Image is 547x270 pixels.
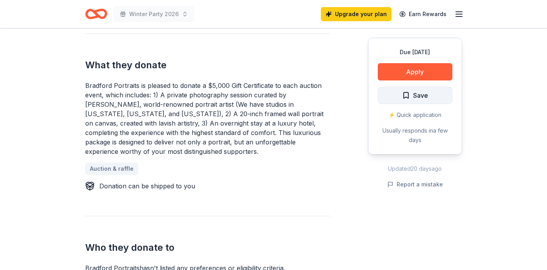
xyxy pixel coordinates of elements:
[85,241,330,254] h2: Who they donate to
[378,126,452,145] div: Usually responds in a few days
[378,63,452,80] button: Apply
[85,162,138,175] a: Auction & raffle
[129,9,179,19] span: Winter Party 2026
[395,7,451,21] a: Earn Rewards
[85,59,330,71] h2: What they donate
[413,90,428,100] span: Save
[378,47,452,57] div: Due [DATE]
[378,110,452,120] div: ⚡️ Quick application
[321,7,391,21] a: Upgrade your plan
[368,164,462,173] div: Updated 20 days ago
[85,5,107,23] a: Home
[378,87,452,104] button: Save
[99,181,195,191] div: Donation can be shipped to you
[85,81,330,156] div: Bradford Portraits is pleased to donate a $5,000 Gift Certificate to each auction event, which in...
[387,180,443,189] button: Report a mistake
[113,6,194,22] button: Winter Party 2026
